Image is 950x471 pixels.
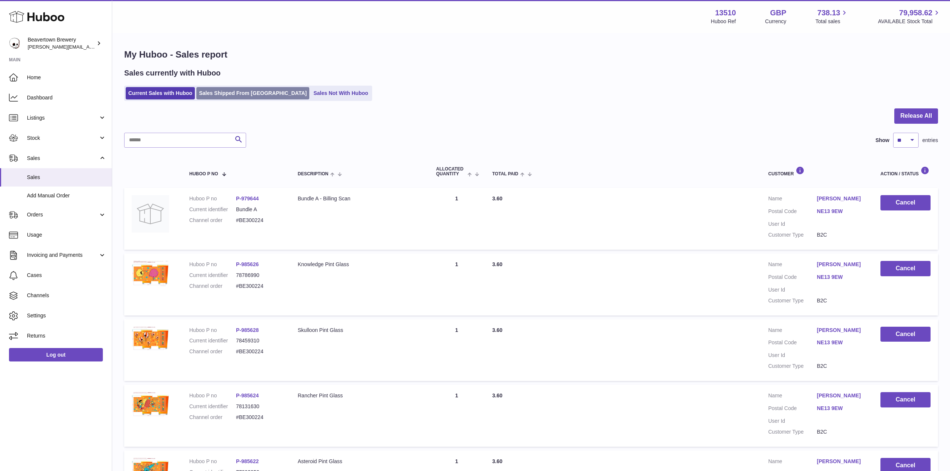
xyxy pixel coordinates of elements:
a: P-985624 [236,392,259,398]
img: 1716222774.png [132,327,169,351]
dt: Huboo P no [189,327,236,334]
a: Log out [9,348,103,361]
dt: Customer Type [768,428,817,435]
div: Beavertown Brewery [28,36,95,50]
span: 3.60 [492,327,502,333]
dt: Huboo P no [189,195,236,202]
span: Orders [27,211,98,218]
a: [PERSON_NAME] [817,195,865,202]
dt: Current identifier [189,403,236,410]
span: 3.60 [492,458,502,464]
img: 1716222450.png [132,392,169,416]
td: 1 [429,385,485,447]
dt: User Id [768,418,817,425]
dt: Channel order [189,217,236,224]
a: [PERSON_NAME] [817,392,865,399]
button: Cancel [880,327,931,342]
div: Action / Status [880,166,931,176]
span: Sales [27,155,98,162]
span: Returns [27,332,106,339]
h2: Sales currently with Huboo [124,68,221,78]
span: Cases [27,272,106,279]
dd: #BE300224 [236,414,283,421]
a: NE13 9EW [817,339,865,346]
a: [PERSON_NAME] [817,261,865,268]
dd: 78786990 [236,272,283,279]
a: NE13 9EW [817,208,865,215]
a: 79,958.62 AVAILABLE Stock Total [878,8,941,25]
dt: Huboo P no [189,392,236,399]
div: Rancher Pint Glass [298,392,421,399]
span: 3.60 [492,261,502,267]
span: Usage [27,231,106,238]
span: Dashboard [27,94,106,101]
div: Knowledge Pint Glass [298,261,421,268]
dt: Postal Code [768,339,817,348]
span: 79,958.62 [899,8,932,18]
strong: 13510 [715,8,736,18]
span: Description [298,172,328,176]
span: Stock [27,135,98,142]
button: Release All [894,108,938,124]
dd: B2C [817,428,865,435]
dt: Postal Code [768,208,817,217]
img: 1716222700.png [132,261,169,286]
div: Huboo Ref [711,18,736,25]
td: 1 [429,253,485,315]
div: Customer [768,166,865,176]
dt: Name [768,327,817,336]
span: Home [27,74,106,81]
img: no-photo.jpg [132,195,169,233]
a: 738.13 Total sales [815,8,849,25]
dt: Customer Type [768,363,817,370]
a: P-985626 [236,261,259,267]
dt: Postal Code [768,405,817,414]
span: AVAILABLE Stock Total [878,18,941,25]
a: Sales Shipped From [GEOGRAPHIC_DATA] [196,87,309,99]
div: Currency [765,18,787,25]
a: [PERSON_NAME] [817,327,865,334]
span: Add Manual Order [27,192,106,199]
dd: 78131630 [236,403,283,410]
dt: Huboo P no [189,458,236,465]
dd: Bundle A [236,206,283,213]
dt: User Id [768,221,817,228]
div: Skulloon Pint Glass [298,327,421,334]
a: NE13 9EW [817,274,865,281]
dt: Huboo P no [189,261,236,268]
dd: 78459310 [236,337,283,344]
dd: B2C [817,297,865,304]
dt: Name [768,392,817,401]
dd: B2C [817,363,865,370]
span: [PERSON_NAME][EMAIL_ADDRESS][PERSON_NAME][DOMAIN_NAME] [28,44,190,50]
a: [PERSON_NAME] [817,458,865,465]
td: 1 [429,319,485,381]
a: NE13 9EW [817,405,865,412]
span: ALLOCATED Quantity [436,167,466,176]
dt: Name [768,261,817,270]
a: P-985622 [236,458,259,464]
label: Show [876,137,889,144]
dt: Channel order [189,283,236,290]
a: P-985628 [236,327,259,333]
span: entries [922,137,938,144]
dd: B2C [817,231,865,238]
td: 1 [429,188,485,250]
strong: GBP [770,8,786,18]
a: Sales Not With Huboo [311,87,371,99]
span: Huboo P no [189,172,218,176]
dt: Channel order [189,414,236,421]
div: Asteroid Pint Glass [298,458,421,465]
button: Cancel [880,261,931,276]
span: Total paid [492,172,518,176]
span: 738.13 [817,8,840,18]
h1: My Huboo - Sales report [124,49,938,61]
span: Listings [27,114,98,121]
span: 3.60 [492,392,502,398]
span: Sales [27,174,106,181]
dt: Current identifier [189,337,236,344]
span: Invoicing and Payments [27,252,98,259]
dd: #BE300224 [236,283,283,290]
dt: Channel order [189,348,236,355]
button: Cancel [880,195,931,210]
